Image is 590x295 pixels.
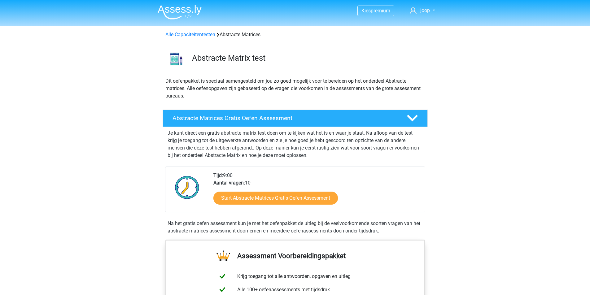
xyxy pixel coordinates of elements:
b: Aantal vragen: [213,180,245,186]
a: Start Abstracte Matrices Gratis Oefen Assessment [213,192,338,205]
p: Dit oefenpakket is speciaal samengesteld om jou zo goed mogelijk voor te bereiden op het onderdee... [165,77,425,100]
a: joop [407,7,437,14]
span: Kies [361,8,371,14]
p: Je kunt direct een gratis abstracte matrix test doen om te kijken wat het is en waar je staat. Na... [168,129,423,159]
img: Assessly [158,5,202,20]
span: premium [371,8,390,14]
span: joop [420,7,430,13]
a: Abstracte Matrices Gratis Oefen Assessment [160,110,430,127]
img: abstracte matrices [163,46,189,72]
h3: Abstracte Matrix test [192,53,423,63]
div: 9:00 10 [209,172,425,212]
img: Klok [172,172,203,203]
a: Alle Capaciteitentesten [165,32,215,37]
a: Kiespremium [358,7,394,15]
div: Na het gratis oefen assessment kun je met het oefenpakket de uitleg bij de veelvoorkomende soorte... [165,220,425,235]
h4: Abstracte Matrices Gratis Oefen Assessment [173,115,397,122]
div: Abstracte Matrices [163,31,427,38]
b: Tijd: [213,172,223,178]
